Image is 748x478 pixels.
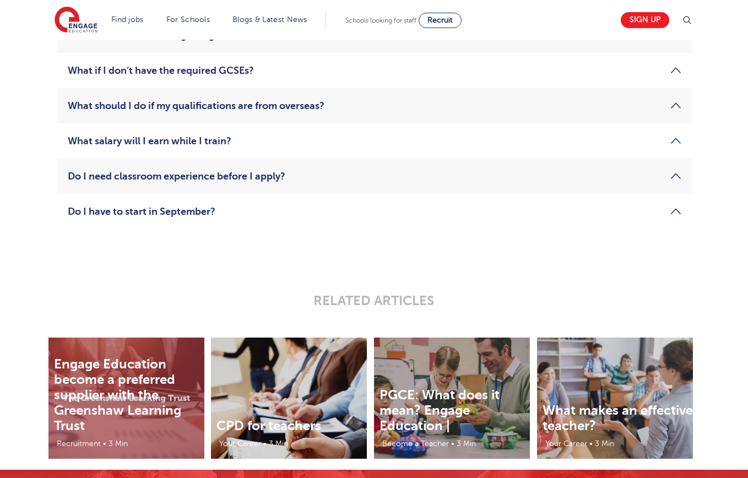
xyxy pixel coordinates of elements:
a: What should I do if my qualifications are from overseas? [68,99,681,112]
a: Sign up [621,12,669,28]
li: 3 Min [594,437,615,450]
li: 3 Min [107,437,129,450]
li: Become a Teacher [377,437,450,450]
li: • [450,437,456,450]
a: Find jobs [111,15,144,24]
a: Recruit [419,13,462,28]
li: 3 Min [456,437,477,450]
li: Recruitment [51,437,102,450]
a: Engage Education become a preferred supplier with the Greenshaw Learning Trust [54,356,181,433]
a: CPD for teachers [216,418,321,433]
a: Do I need classroom experience before I apply? [68,170,681,183]
li: 3 Min [268,437,289,450]
a: What salary will I earn while I train? [68,134,681,148]
p: RELATED ARTICLES [104,293,644,308]
img: Engage Education [55,7,97,34]
li: Your Career [540,437,588,450]
span: Schools looking for staff [345,17,416,24]
li: • [262,437,268,450]
a: For Schools [166,15,210,24]
span: Recruit [427,16,453,24]
a: Blogs & Latest News [232,15,307,24]
li: Your Career [214,437,262,450]
li: • [588,437,594,450]
a: What if I don’t have the required GCSEs? [68,64,681,77]
a: Do I have to start in September? [68,205,681,218]
a: What makes an effective teacher? [543,403,693,433]
li: • [102,437,107,450]
a: PGCE: What does it mean? Engage Education | [380,387,500,433]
